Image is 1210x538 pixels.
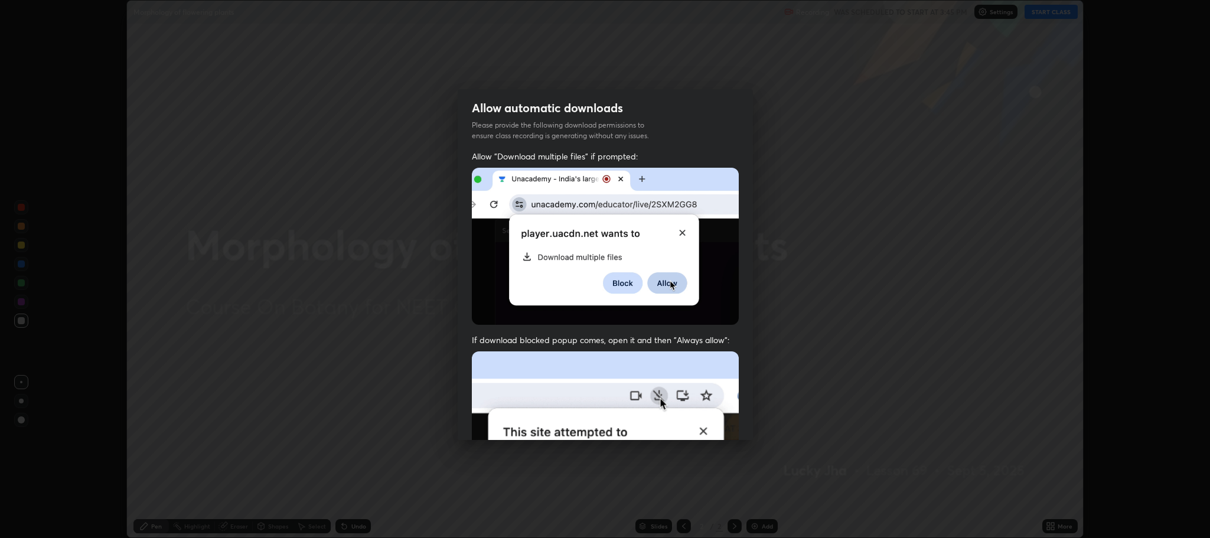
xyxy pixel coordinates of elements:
[472,151,739,162] span: Allow "Download multiple files" if prompted:
[472,100,623,116] h2: Allow automatic downloads
[472,334,739,345] span: If download blocked popup comes, open it and then "Always allow":
[472,168,739,325] img: downloads-permission-allow.gif
[472,120,663,141] p: Please provide the following download permissions to ensure class recording is generating without...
